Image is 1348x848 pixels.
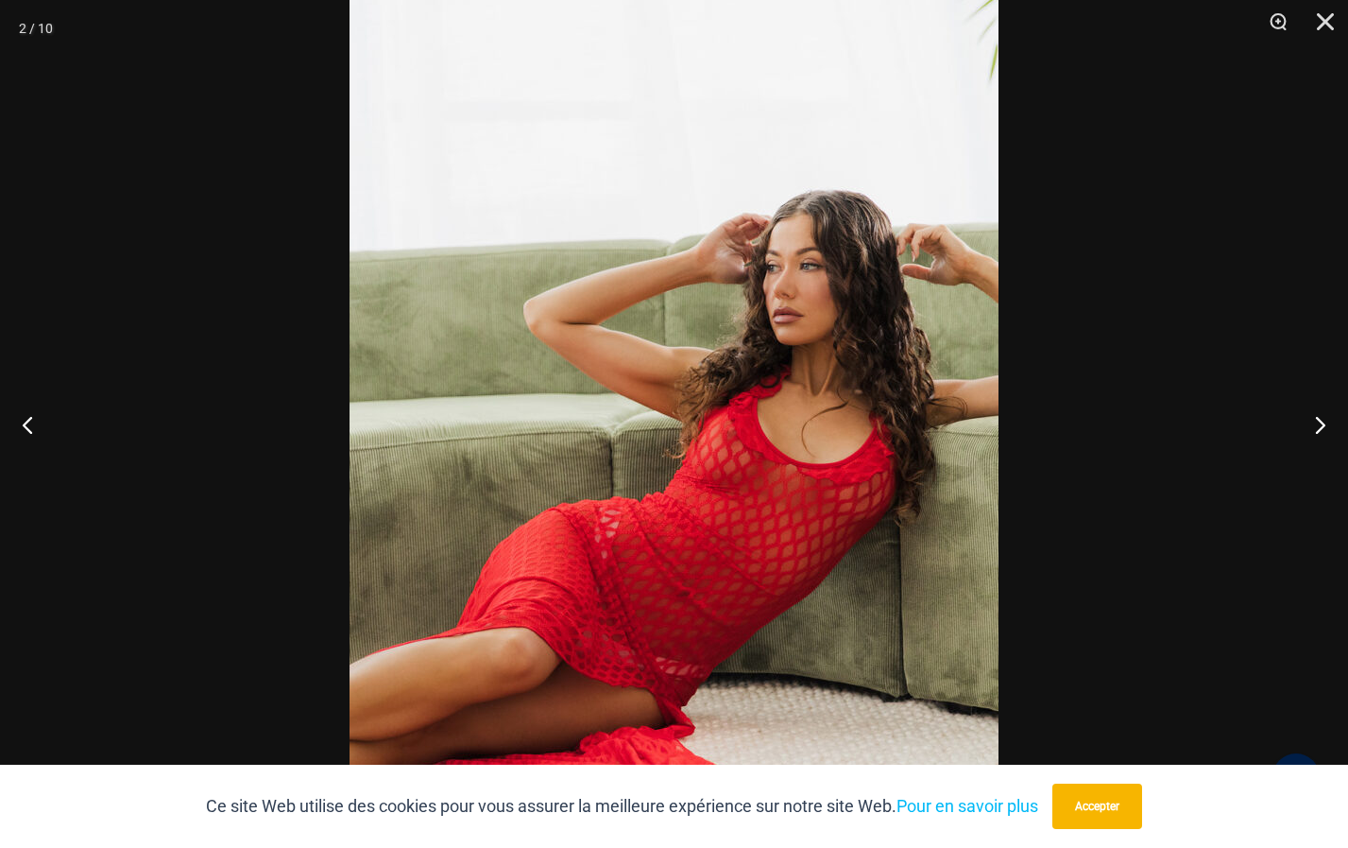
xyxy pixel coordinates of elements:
[896,796,1038,816] a: Pour en savoir plus
[206,792,1038,821] p: Ce site Web utilise des cookies pour vous assurer la meilleure expérience sur notre site Web.
[19,14,53,43] div: 2 / 10
[1277,377,1348,472] button: Prochain
[1052,784,1142,829] button: Accepter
